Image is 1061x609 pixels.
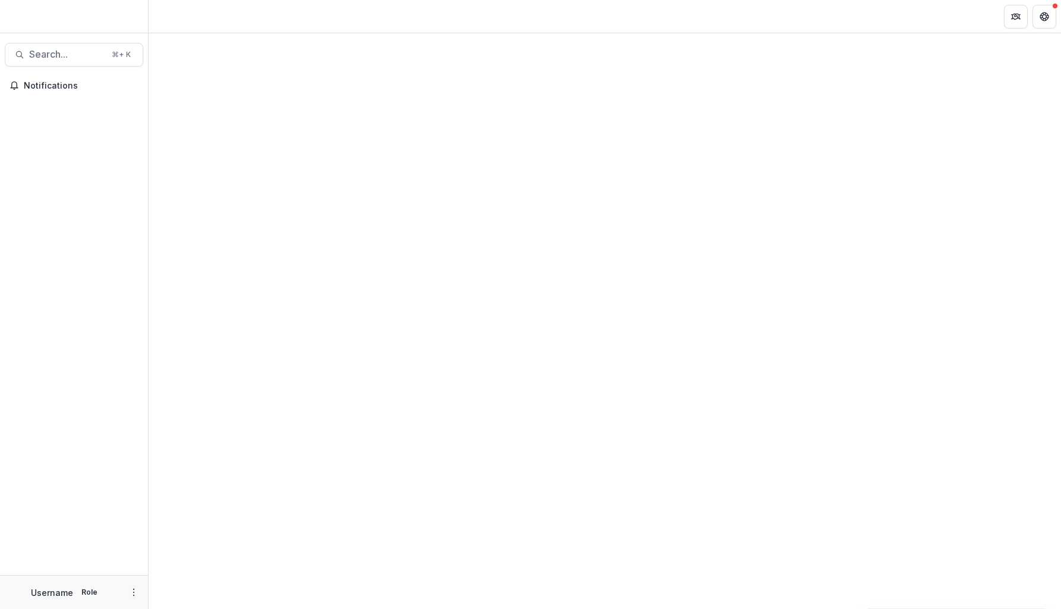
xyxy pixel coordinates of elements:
button: More [127,585,141,599]
nav: breadcrumb [153,8,204,25]
span: Notifications [24,81,138,91]
button: Get Help [1032,5,1056,29]
span: Search... [29,49,105,60]
p: Role [78,587,101,598]
div: ⌘ + K [109,48,133,61]
p: Username [31,586,73,599]
button: Partners [1004,5,1028,29]
button: Search... [5,43,143,67]
button: Notifications [5,76,143,95]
